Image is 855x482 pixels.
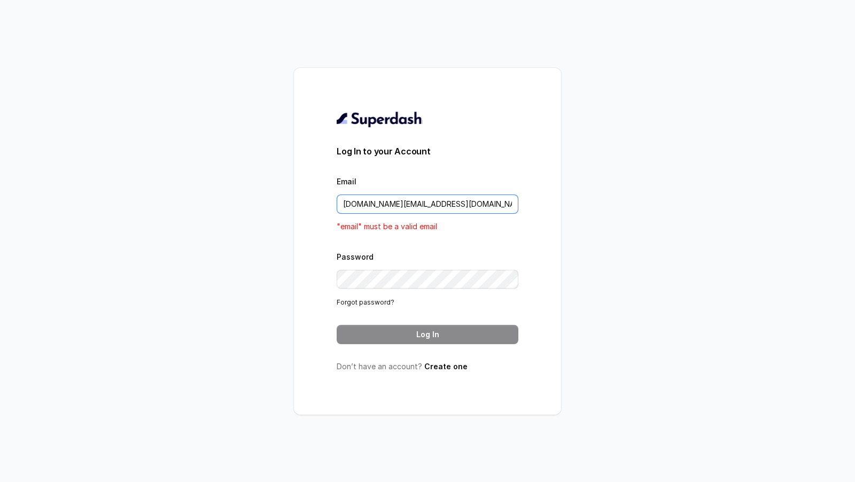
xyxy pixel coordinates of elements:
[424,362,468,371] a: Create one
[337,252,374,261] label: Password
[337,325,518,344] button: Log In
[337,177,356,186] label: Email
[337,220,518,233] p: "email" must be a valid email
[337,361,518,372] p: Don’t have an account?
[337,195,518,214] input: youremail@example.com
[337,298,394,306] a: Forgot password?
[337,111,423,128] img: light.svg
[337,145,518,158] h3: Log In to your Account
